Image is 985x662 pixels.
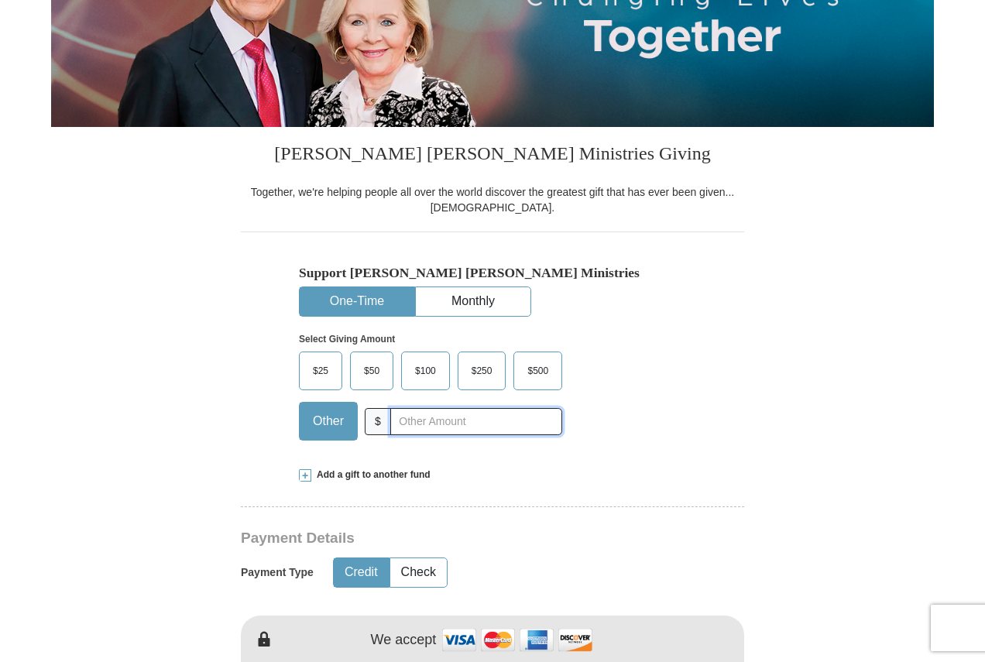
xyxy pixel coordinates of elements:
[241,530,636,547] h3: Payment Details
[371,632,437,649] h4: We accept
[407,359,444,382] span: $100
[440,623,595,657] img: credit cards accepted
[520,359,556,382] span: $500
[365,408,391,435] span: $
[305,359,336,382] span: $25
[305,410,352,433] span: Other
[416,287,530,316] button: Monthly
[390,558,447,587] button: Check
[356,359,387,382] span: $50
[390,408,562,435] input: Other Amount
[299,334,395,345] strong: Select Giving Amount
[300,287,414,316] button: One-Time
[311,468,431,482] span: Add a gift to another fund
[241,184,744,215] div: Together, we're helping people all over the world discover the greatest gift that has ever been g...
[241,566,314,579] h5: Payment Type
[464,359,500,382] span: $250
[241,127,744,184] h3: [PERSON_NAME] [PERSON_NAME] Ministries Giving
[299,265,686,281] h5: Support [PERSON_NAME] [PERSON_NAME] Ministries
[334,558,389,587] button: Credit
